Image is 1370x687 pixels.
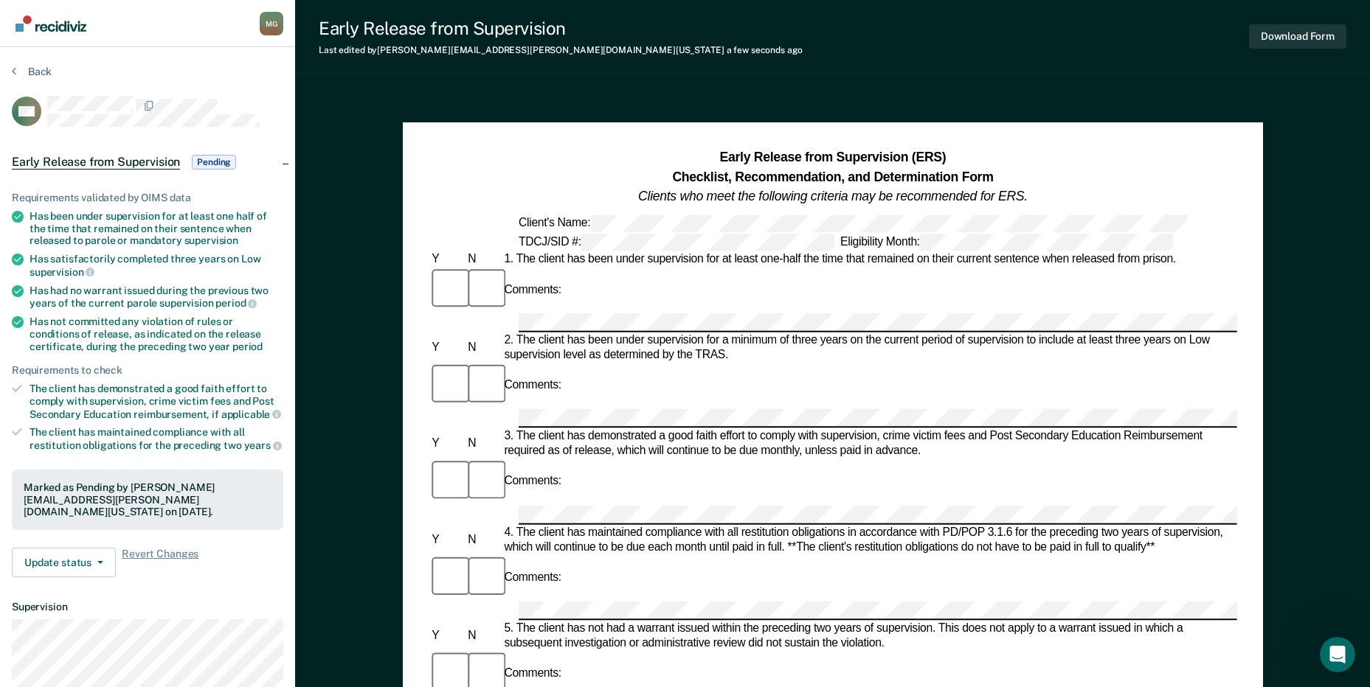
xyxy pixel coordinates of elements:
[12,155,180,170] span: Early Release from Supervision
[30,285,283,310] div: Has had no warrant issued during the previous two years of the current parole supervision
[501,526,1236,554] div: 4. The client has maintained compliance with all restitution obligations in accordance with PD/PO...
[24,481,271,518] div: Marked as Pending by [PERSON_NAME][EMAIL_ADDRESS][PERSON_NAME][DOMAIN_NAME][US_STATE] on [DATE].
[232,341,263,352] span: period
[501,430,1236,458] div: 3. The client has demonstrated a good faith effort to comply with supervision, crime victim fees ...
[516,233,837,251] div: TDCJ/SID #:
[501,282,564,297] div: Comments:
[30,383,283,420] div: The client has demonstrated a good faith effort to comply with supervision, crime victim fees and...
[30,266,94,278] span: supervision
[429,629,465,644] div: Y
[260,12,283,35] button: Profile dropdown button
[501,379,564,394] div: Comments:
[221,408,281,420] span: applicable
[30,253,283,278] div: Has satisfactorily completed three years on Low
[429,252,465,267] div: Y
[727,45,803,55] span: a few seconds ago
[672,170,993,184] strong: Checklist, Recommendation, and Determination Form
[516,215,1190,232] div: Client's Name:
[465,533,501,548] div: N
[501,334,1236,363] div: 2. The client has been under supervision for a minimum of three years on the current period of su...
[319,18,803,39] div: Early Release from Supervision
[638,189,1028,203] em: Clients who meet the following criteria may be recommended for ERS.
[429,437,465,452] div: Y
[215,297,257,309] span: period
[501,475,564,489] div: Comments:
[122,548,198,577] span: Revert Changes
[260,12,283,35] div: M G
[12,65,52,78] button: Back
[465,252,501,267] div: N
[192,155,236,170] span: Pending
[465,629,501,644] div: N
[15,15,86,32] img: Recidiviz
[12,548,116,577] button: Update status
[501,252,1236,267] div: 1. The client has been under supervision for at least one-half the time that remained on their cu...
[501,667,564,682] div: Comments:
[837,233,1176,251] div: Eligibility Month:
[1249,24,1346,49] button: Download Form
[30,210,283,247] div: Has been under supervision for at least one half of the time that remained on their sentence when...
[30,315,283,352] div: Has not committed any violation of rules or conditions of release, as indicated on the release ce...
[465,341,501,355] div: N
[501,571,564,585] div: Comments:
[12,601,283,613] dt: Supervision
[244,439,282,451] span: years
[12,192,283,204] div: Requirements validated by OIMS data
[719,150,946,164] strong: Early Release from Supervision (ERS)
[30,426,283,451] div: The client has maintained compliance with all restitution obligations for the preceding two
[465,437,501,452] div: N
[319,45,803,55] div: Last edited by [PERSON_NAME][EMAIL_ADDRESS][PERSON_NAME][DOMAIN_NAME][US_STATE]
[429,533,465,548] div: Y
[184,234,238,246] span: supervision
[12,364,283,377] div: Requirements to check
[501,622,1236,651] div: 5. The client has not had a warrant issued within the preceding two years of supervision. This do...
[429,341,465,355] div: Y
[1320,637,1355,672] iframe: Intercom live chat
